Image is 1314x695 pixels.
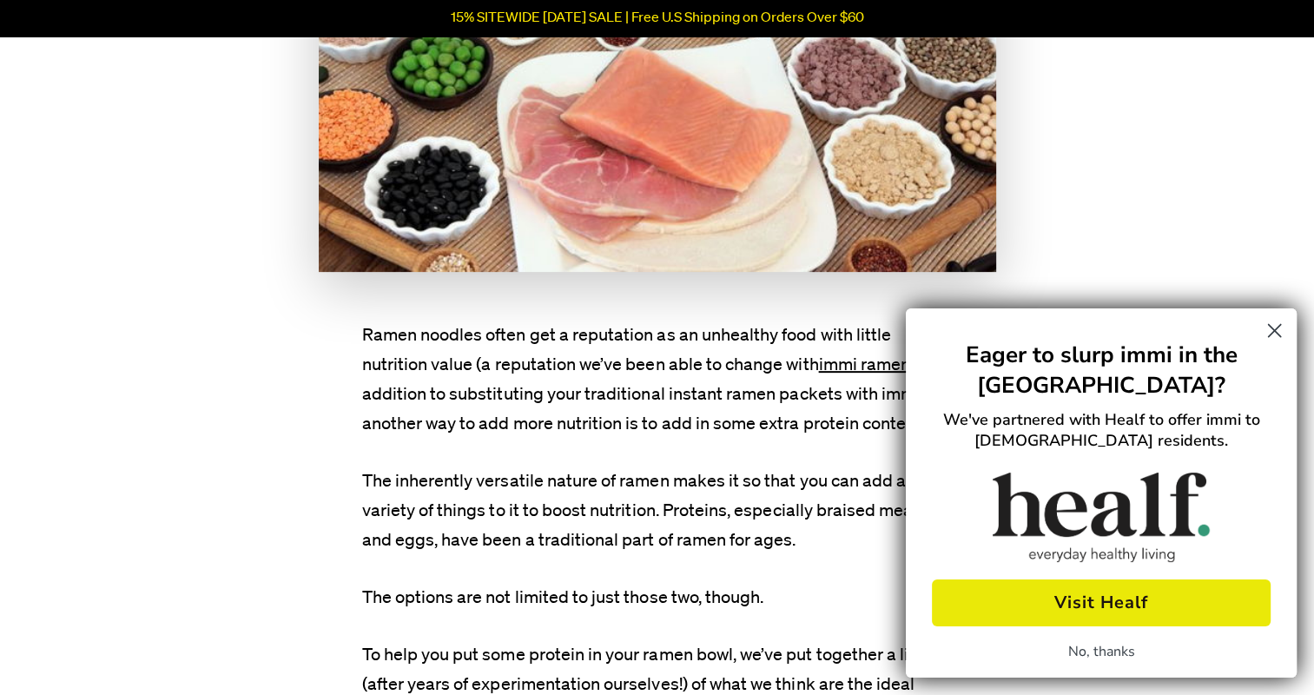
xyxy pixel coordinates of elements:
[451,10,864,26] p: 15% SITEWIDE [DATE] SALE | Free U.S Shipping on Orders Over $60
[943,409,1260,451] span: We've partnered with Healf to offer immi to [DEMOGRAPHIC_DATA] residents.
[362,321,953,439] p: Ramen noodles often get a reputation as an unhealthy food with little nutrition value (a reputati...
[928,635,1274,668] button: No, thanks
[966,340,1238,400] span: Eager to slurp immi in the [GEOGRAPHIC_DATA]?
[362,583,953,612] p: The options are not limited to just those two, though.
[819,356,911,374] a: immi ramen
[993,473,1210,562] img: Illustration of futuristic looking sneaker
[362,467,953,555] p: The inherently versatile nature of ramen makes it so that you can add a variety of things to it t...
[932,579,1271,626] button: Visit Healf
[1259,315,1290,346] button: Close dialog
[888,291,1314,695] div: FLYOUT Form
